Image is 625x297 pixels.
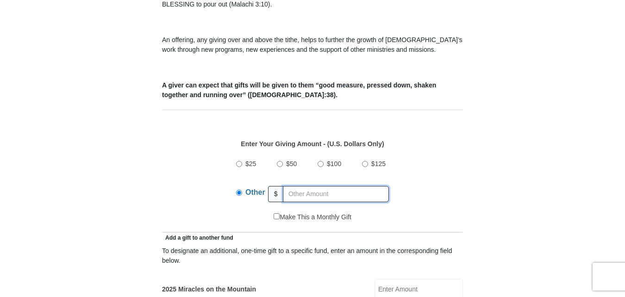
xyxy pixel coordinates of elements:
label: 2025 Miracles on the Mountain [162,285,256,294]
div: To designate an additional, one-time gift to a specific fund, enter an amount in the correspondin... [162,246,463,266]
span: $ [268,186,284,202]
b: A giver can expect that gifts will be given to them “good measure, pressed down, shaken together ... [162,81,436,99]
p: An offering, any giving over and above the tithe, helps to further the growth of [DEMOGRAPHIC_DAT... [162,35,463,55]
input: Other Amount [283,186,389,202]
span: $50 [286,160,297,167]
span: $100 [327,160,341,167]
label: Make This a Monthly Gift [274,212,351,222]
input: Make This a Monthly Gift [274,213,280,219]
span: $125 [371,160,386,167]
span: Other [245,188,265,196]
span: $25 [245,160,256,167]
span: Add a gift to another fund [162,235,233,241]
strong: Enter Your Giving Amount - (U.S. Dollars Only) [241,140,384,148]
